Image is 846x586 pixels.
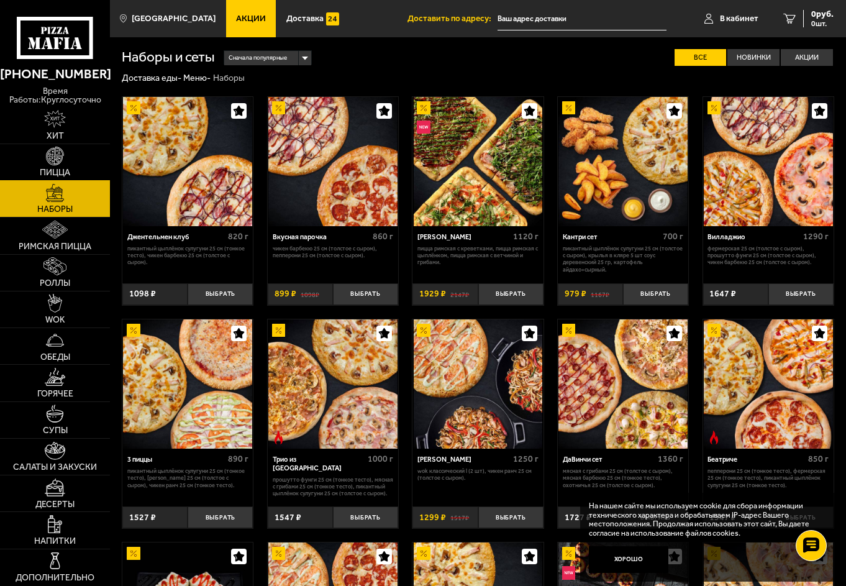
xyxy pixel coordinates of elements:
span: Напитки [34,537,76,546]
span: 1120 г [513,231,539,242]
a: Доставка еды- [122,73,181,83]
a: АкционныйВилла Капри [412,319,543,449]
span: Хит [47,132,64,140]
a: АкционныйВкусная парочка [268,97,398,226]
span: 1299 ₽ [419,513,446,522]
span: Пицца [40,168,70,177]
button: Выбрать [478,506,544,528]
img: Беатриче [704,319,833,449]
p: Пицца Римская с креветками, Пицца Римская с цыплёнком, Пицца Римская с ветчиной и грибами. [417,245,539,266]
s: 2147 ₽ [450,290,469,298]
span: 1098 ₽ [129,290,156,298]
img: Акционный [707,324,721,337]
button: Выбрать [768,283,834,305]
img: Новинка [562,566,575,579]
img: 15daf4d41897b9f0e9f617042186c801.svg [326,12,339,25]
span: 0 шт. [811,20,834,27]
img: Акционный [127,324,140,337]
img: Акционный [562,324,575,337]
a: АкционныйВилладжио [703,97,834,226]
span: 850 г [808,454,829,464]
a: АкционныйОстрое блюдоТрио из Рио [268,319,398,449]
img: Акционный [562,547,575,560]
img: Трио из Рио [268,319,398,449]
p: На нашем сайте мы используем cookie для сбора информации технического характера и обрабатываем IP... [589,501,817,538]
span: Супы [43,426,68,435]
span: 700 г [663,231,683,242]
span: 890 г [228,454,248,464]
img: ДаВинчи сет [558,319,688,449]
p: Пепперони 25 см (тонкое тесто), Фермерская 25 см (тонкое тесто), Пикантный цыплёнок сулугуни 25 с... [707,467,829,488]
div: Кантри сет [563,233,660,242]
span: Салаты и закуски [13,463,97,472]
span: 0 руб. [811,10,834,19]
span: 1547 ₽ [275,513,301,522]
a: Акционный3 пиццы [122,319,253,449]
span: Дополнительно [16,574,94,582]
p: Чикен Барбекю 25 см (толстое с сыром), Пепперони 25 см (толстое с сыром). [273,245,394,259]
img: Острое блюдо [272,431,285,444]
img: Акционный [272,324,285,337]
img: 3 пиццы [123,319,252,449]
label: Все [675,49,727,66]
div: Вилладжио [707,233,800,242]
span: Обеды [40,353,70,362]
span: 1929 ₽ [419,290,446,298]
p: Прошутто Фунги 25 см (тонкое тесто), Мясная с грибами 25 см (тонкое тесто), Пикантный цыплёнок су... [273,476,394,497]
img: Острое блюдо [707,431,721,444]
span: [GEOGRAPHIC_DATA] [132,14,216,23]
h1: Наборы и сеты [122,50,215,65]
span: WOK [45,316,65,324]
span: 1290 г [803,231,829,242]
span: Римская пицца [19,242,91,251]
button: Выбрать [188,506,253,528]
img: Джентельмен клуб [123,97,252,226]
input: Ваш адрес доставки [498,7,666,30]
a: Меню- [183,73,211,83]
s: 1517 ₽ [450,513,469,522]
span: В кабинет [720,14,758,23]
span: Роллы [40,279,70,288]
button: Хорошо [589,546,668,573]
img: Акционный [127,101,140,114]
s: 1098 ₽ [301,290,319,298]
span: 1360 г [658,454,683,464]
span: 1647 ₽ [709,290,736,298]
button: Выбрать [333,283,398,305]
img: Акционный [272,101,285,114]
img: Акционный [707,101,721,114]
p: Мясная с грибами 25 см (толстое с сыром), Мясная Барбекю 25 см (тонкое тесто), Охотничья 25 см (т... [563,467,684,488]
img: Вкусная парочка [268,97,398,226]
label: Новинки [727,49,780,66]
span: Доставка [286,14,324,23]
span: 1000 г [368,454,393,464]
a: АкционныйНовинкаМама Миа [412,97,543,226]
span: 860 г [373,231,393,242]
span: 820 г [228,231,248,242]
span: 979 ₽ [565,290,586,298]
span: 1527 ₽ [129,513,156,522]
a: АкционныйДаВинчи сет [558,319,688,449]
div: Наборы [213,73,245,84]
div: ДаВинчи сет [563,456,655,464]
p: Пикантный цыплёнок сулугуни 25 см (тонкое тесто), [PERSON_NAME] 25 см (толстое с сыром), Чикен Ра... [127,467,248,488]
p: Wok классический L (2 шт), Чикен Ранч 25 см (толстое с сыром). [417,467,539,482]
a: АкционныйКантри сет [558,97,688,226]
div: Джентельмен клуб [127,233,225,242]
img: Акционный [417,324,430,337]
span: 1250 г [513,454,539,464]
button: Выбрать [623,283,688,305]
p: Фермерская 25 см (толстое с сыром), Прошутто Фунги 25 см (толстое с сыром), Чикен Барбекю 25 см (... [707,245,829,266]
div: 3 пиццы [127,456,225,464]
img: Акционный [417,547,430,560]
span: Наборы [37,205,73,214]
label: Акции [781,49,833,66]
img: Новинка [417,121,430,134]
span: Горячее [37,390,73,398]
button: Выбрать [188,283,253,305]
span: Десерты [35,500,75,509]
a: АкционныйОстрое блюдоБеатриче [703,319,834,449]
img: Акционный [272,547,285,560]
div: [PERSON_NAME] [417,233,510,242]
div: [PERSON_NAME] [417,456,510,464]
